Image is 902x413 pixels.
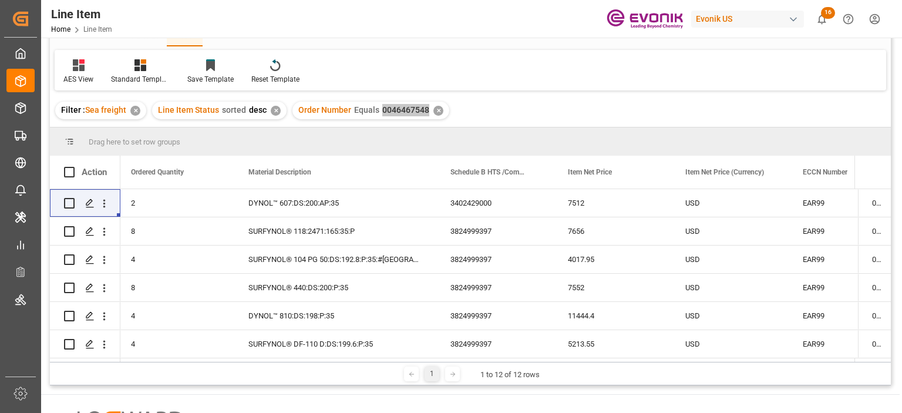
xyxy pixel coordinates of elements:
div: Press SPACE to select this row. [858,217,891,246]
div: 3824999397 [436,274,554,301]
div: Evonik US [691,11,804,28]
div: USD [671,330,789,358]
div: Standard Templates [111,74,170,85]
span: Ordered Quantity [131,168,184,176]
div: Press SPACE to select this row. [858,189,891,217]
span: Schedule B HTS /Commodity Code (HS Code) [450,168,529,176]
div: 5213.55 [554,330,671,358]
span: desc [249,105,267,115]
div: ✕ [271,106,281,116]
div: 1 to 12 of 12 rows [480,369,540,381]
div: 3824999397 [436,330,554,358]
div: Press SPACE to select this row. [50,302,120,330]
span: Equals [354,105,379,115]
div: 3402429000 [436,189,554,217]
div: ✕ [130,106,140,116]
span: Sea freight [85,105,126,115]
a: Home [51,25,70,33]
div: EAR99 [803,303,892,330]
div: 00060 [858,274,891,301]
div: EAR99 [803,331,892,358]
div: 7656 [554,217,671,245]
div: SURFYNOL® DF-110 D:DS:199.6:P:35 [234,330,436,358]
div: Press SPACE to select this row. [858,246,891,274]
img: Evonik-brand-mark-Deep-Purple-RGB.jpeg_1700498283.jpeg [607,9,683,29]
span: 16 [821,7,835,19]
div: EAR99 [803,246,892,273]
div: EAR99 [803,218,892,245]
div: SURFYNOL® 118:2471:165:35:P [234,217,436,245]
div: Press SPACE to select this row. [50,274,120,302]
div: 8 [117,274,234,301]
div: USD [671,302,789,330]
div: SURFYNOL® 104 PG 50:DS:192.8:P:35:#[GEOGRAPHIC_DATA] [234,246,436,273]
div: AES View [63,74,93,85]
div: DYNOL™ 607:DS:200:AP:35 [234,189,436,217]
div: 2 [117,189,234,217]
div: Press SPACE to select this row. [50,246,120,274]
span: Line Item Status [158,105,219,115]
div: Line Item [51,5,112,23]
div: 00040 [858,246,891,273]
div: 4 [117,330,234,358]
div: Save Template [187,74,234,85]
span: Order Number [298,105,351,115]
div: 00010 [858,189,891,217]
div: USD [671,217,789,245]
div: Press SPACE to select this row. [858,330,891,358]
div: EAR99 [803,274,892,301]
div: 7512 [554,189,671,217]
div: USD [671,274,789,301]
div: 3824999397 [436,302,554,330]
span: Item Net Price (Currency) [685,168,764,176]
span: 0046467548 [382,105,429,115]
span: ECCN Number [803,168,847,176]
div: Press SPACE to select this row. [50,330,120,358]
button: Help Center [835,6,861,32]
div: 3824999397 [436,246,554,273]
div: EAR99 [803,190,892,217]
div: 11444.4 [554,302,671,330]
div: DYNOL™ 810:DS:198:P:35 [234,302,436,330]
div: 8 [117,217,234,245]
div: Press SPACE to select this row. [858,302,891,330]
div: USD [671,246,789,273]
div: 4 [117,302,234,330]
div: 1 [425,367,439,381]
div: 00050 [858,217,891,245]
div: 7552 [554,274,671,301]
div: USD [671,189,789,217]
div: SURFYNOL® 440:DS:200:P:35 [234,274,436,301]
button: Evonik US [691,8,809,30]
div: Press SPACE to select this row. [50,217,120,246]
button: show 16 new notifications [809,6,835,32]
div: Reset Template [251,74,299,85]
div: Press SPACE to select this row. [50,189,120,217]
span: Filter : [61,105,85,115]
div: 00020 [858,302,891,330]
div: Action [82,167,107,177]
span: Material Description [248,168,311,176]
div: 4017.95 [554,246,671,273]
span: sorted [222,105,246,115]
div: 4 [117,246,234,273]
div: ✕ [433,106,443,116]
div: 00070 [858,330,891,358]
span: Item Net Price [568,168,612,176]
div: 3824999397 [436,217,554,245]
span: Drag here to set row groups [89,137,180,146]
div: Press SPACE to select this row. [858,274,891,302]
